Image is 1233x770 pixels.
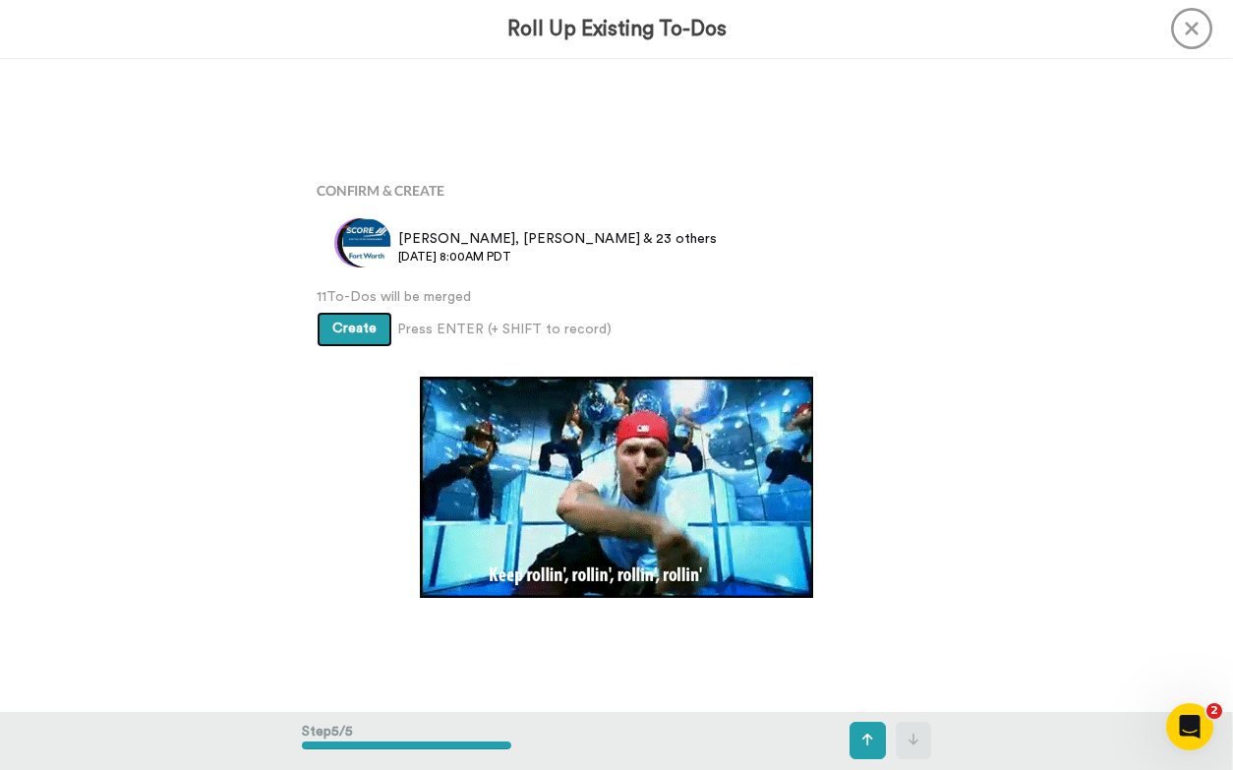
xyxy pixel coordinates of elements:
span: [DATE] 8:00AM PDT [398,249,717,265]
span: Press ENTER (+ SHIFT to record) [397,320,612,339]
span: 2 [1206,703,1222,719]
span: Create [332,322,377,335]
span: 11 To-Dos will be merged [317,287,916,307]
img: 6EEDSeh.gif [420,377,813,598]
button: Create [317,312,392,347]
span: [PERSON_NAME], [PERSON_NAME] & 23 others [398,229,717,249]
h3: Roll Up Existing To-Dos [507,18,727,40]
h4: Confirm & Create [317,183,916,198]
img: 57273232-622b-47e3-a759-589a65cdd3c9.jpg [342,218,391,267]
img: cec9ab1b-5ed9-422e-bc57-5534b2047143.jpg [337,218,386,267]
div: Step 5 / 5 [302,712,511,769]
img: cj.png [334,218,383,267]
iframe: Intercom live chat [1166,703,1213,750]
